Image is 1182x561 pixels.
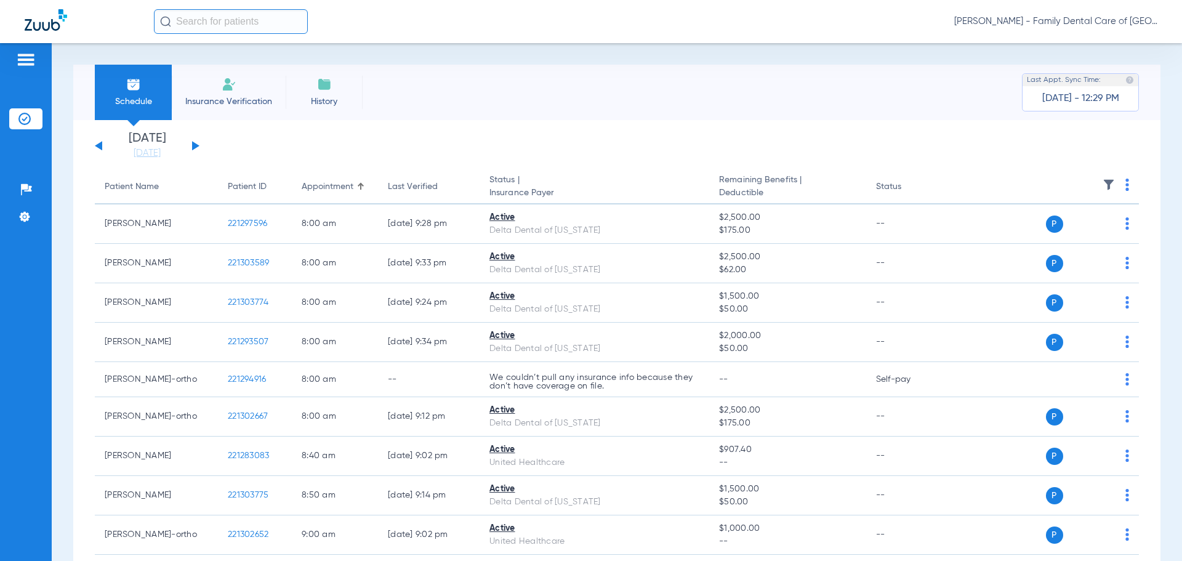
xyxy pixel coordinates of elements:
[154,9,308,34] input: Search for patients
[1046,527,1063,544] span: P
[489,522,699,535] div: Active
[1046,408,1063,426] span: P
[388,180,438,193] div: Last Verified
[228,298,268,307] span: 221303774
[489,496,699,509] div: Delta Dental of [US_STATE]
[95,437,218,476] td: [PERSON_NAME]
[228,451,269,460] span: 221283083
[1125,528,1129,541] img: group-dot-blue.svg
[489,443,699,456] div: Active
[25,9,67,31] img: Zuub Logo
[378,437,480,476] td: [DATE] 9:02 PM
[866,204,949,244] td: --
[1046,448,1063,465] span: P
[181,95,276,108] span: Insurance Verification
[388,180,470,193] div: Last Verified
[105,180,159,193] div: Patient Name
[110,132,184,159] li: [DATE]
[228,530,268,539] span: 221302652
[719,404,856,417] span: $2,500.00
[866,283,949,323] td: --
[105,180,208,193] div: Patient Name
[719,456,856,469] span: --
[1125,257,1129,269] img: group-dot-blue.svg
[866,244,949,283] td: --
[866,362,949,397] td: Self-pay
[866,437,949,476] td: --
[378,515,480,555] td: [DATE] 9:02 PM
[1027,74,1101,86] span: Last Appt. Sync Time:
[1103,179,1115,191] img: filter.svg
[719,224,856,237] span: $175.00
[480,170,709,204] th: Status |
[719,187,856,200] span: Deductible
[719,211,856,224] span: $2,500.00
[378,397,480,437] td: [DATE] 9:12 PM
[1046,334,1063,351] span: P
[317,77,332,92] img: History
[1125,76,1134,84] img: last sync help info
[719,535,856,548] span: --
[719,417,856,430] span: $175.00
[866,515,949,555] td: --
[292,204,378,244] td: 8:00 AM
[378,283,480,323] td: [DATE] 9:24 PM
[228,491,268,499] span: 221303775
[378,476,480,515] td: [DATE] 9:14 PM
[95,283,218,323] td: [PERSON_NAME]
[719,443,856,456] span: $907.40
[719,375,728,384] span: --
[489,187,699,200] span: Insurance Payer
[489,303,699,316] div: Delta Dental of [US_STATE]
[866,170,949,204] th: Status
[95,515,218,555] td: [PERSON_NAME]-ortho
[378,244,480,283] td: [DATE] 9:33 PM
[95,397,218,437] td: [PERSON_NAME]-ortho
[719,483,856,496] span: $1,500.00
[1046,255,1063,272] span: P
[378,204,480,244] td: [DATE] 9:28 PM
[1125,489,1129,501] img: group-dot-blue.svg
[95,476,218,515] td: [PERSON_NAME]
[719,290,856,303] span: $1,500.00
[1125,179,1129,191] img: group-dot-blue.svg
[228,180,282,193] div: Patient ID
[1042,92,1119,105] span: [DATE] - 12:29 PM
[489,224,699,237] div: Delta Dental of [US_STATE]
[866,323,949,362] td: --
[292,362,378,397] td: 8:00 AM
[489,290,699,303] div: Active
[1125,373,1129,385] img: group-dot-blue.svg
[489,264,699,276] div: Delta Dental of [US_STATE]
[1125,296,1129,309] img: group-dot-blue.svg
[104,95,163,108] span: Schedule
[719,522,856,535] span: $1,000.00
[292,476,378,515] td: 8:50 AM
[719,342,856,355] span: $50.00
[489,404,699,417] div: Active
[302,180,353,193] div: Appointment
[16,52,36,67] img: hamburger-icon
[719,264,856,276] span: $62.00
[709,170,866,204] th: Remaining Benefits |
[378,362,480,397] td: --
[292,397,378,437] td: 8:00 AM
[719,496,856,509] span: $50.00
[1125,450,1129,462] img: group-dot-blue.svg
[719,251,856,264] span: $2,500.00
[489,211,699,224] div: Active
[292,323,378,362] td: 8:00 AM
[866,397,949,437] td: --
[1125,410,1129,422] img: group-dot-blue.svg
[228,180,267,193] div: Patient ID
[228,375,266,384] span: 221294916
[489,456,699,469] div: United Healthcare
[1046,294,1063,312] span: P
[126,77,141,92] img: Schedule
[95,362,218,397] td: [PERSON_NAME]-ortho
[228,337,268,346] span: 221293507
[95,244,218,283] td: [PERSON_NAME]
[222,77,236,92] img: Manual Insurance Verification
[110,147,184,159] a: [DATE]
[954,15,1157,28] span: [PERSON_NAME] - Family Dental Care of [GEOGRAPHIC_DATA]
